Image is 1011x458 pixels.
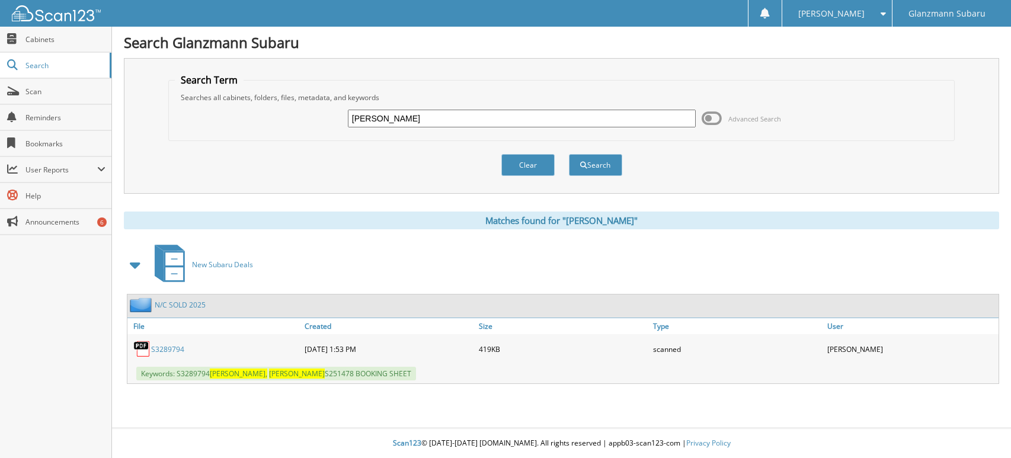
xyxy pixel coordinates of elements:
[136,367,416,380] span: Keywords: S3289794 S251478 BOOKING SHEET
[650,318,824,334] a: Type
[25,191,105,201] span: Help
[25,87,105,97] span: Scan
[97,217,107,227] div: 6
[112,429,1011,458] div: © [DATE]-[DATE] [DOMAIN_NAME]. All rights reserved | appb03-scan123-com |
[124,33,999,52] h1: Search Glanzmann Subaru
[824,337,999,361] div: [PERSON_NAME]
[25,113,105,123] span: Reminders
[798,10,865,17] span: [PERSON_NAME]
[25,139,105,149] span: Bookmarks
[908,10,986,17] span: Glanzmann Subaru
[127,318,302,334] a: File
[175,73,244,87] legend: Search Term
[393,438,421,448] span: Scan123
[824,318,999,334] a: User
[501,154,555,176] button: Clear
[155,300,206,310] a: N/C SOLD 2025
[476,337,650,361] div: 419KB
[302,337,476,361] div: [DATE] 1:53 PM
[130,297,155,312] img: folder2.png
[151,344,184,354] a: S3289794
[192,260,253,270] span: New Subaru Deals
[175,92,948,103] div: Searches all cabinets, folders, files, metadata, and keywords
[25,165,97,175] span: User Reports
[25,34,105,44] span: Cabinets
[124,212,999,229] div: Matches found for "[PERSON_NAME]"
[476,318,650,334] a: Size
[210,369,267,379] span: [PERSON_NAME],
[686,438,731,448] a: Privacy Policy
[650,337,824,361] div: scanned
[25,60,104,71] span: Search
[728,114,781,123] span: Advanced Search
[148,241,253,288] a: New Subaru Deals
[12,5,101,21] img: scan123-logo-white.svg
[269,369,325,379] span: [PERSON_NAME]
[569,154,622,176] button: Search
[302,318,476,334] a: Created
[25,217,105,227] span: Announcements
[133,340,151,358] img: PDF.png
